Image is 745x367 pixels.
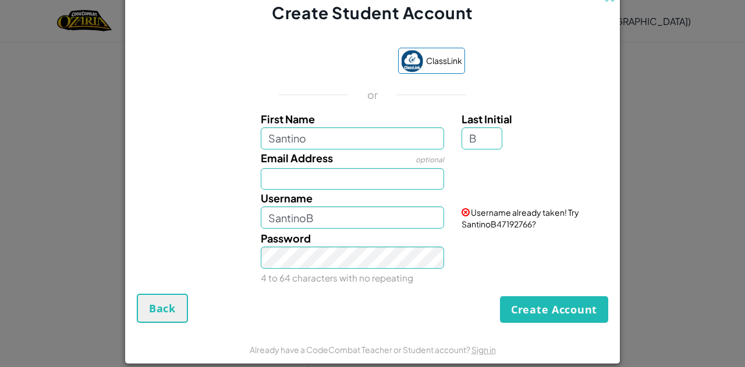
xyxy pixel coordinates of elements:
span: Password [261,231,311,245]
small: 4 to 64 characters with no repeating [261,272,413,283]
a: Sign in [471,344,496,355]
span: Username already taken! Try SantinoB47192766? [462,207,579,229]
span: ClassLink [426,52,462,69]
span: Back [149,301,176,315]
iframe: Sign in with Google Button [274,49,392,75]
span: Already have a CodeCombat Teacher or Student account? [250,344,471,355]
span: Email Address [261,151,333,165]
button: Create Account [500,296,608,323]
button: Back [137,294,188,323]
span: optional [416,155,444,164]
span: Username [261,191,313,205]
p: or [367,88,378,102]
img: classlink-logo-small.png [401,50,423,72]
span: Create Student Account [272,2,473,23]
span: Last Initial [462,112,512,126]
span: First Name [261,112,315,126]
